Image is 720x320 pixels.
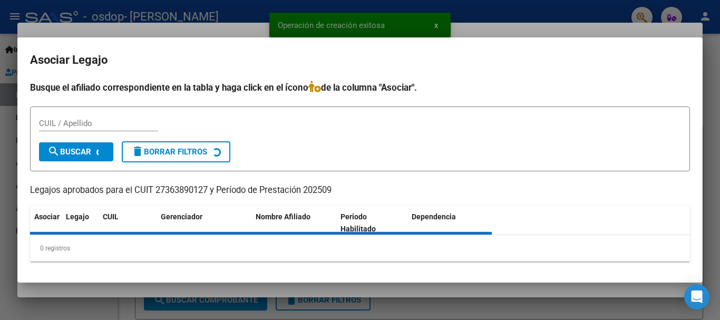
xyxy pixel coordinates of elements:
p: Legajos aprobados para el CUIT 27363890127 y Período de Prestación 202509 [30,184,690,197]
datatable-header-cell: CUIL [99,206,157,240]
span: Periodo Habilitado [340,212,376,233]
span: Borrar Filtros [131,147,207,157]
span: Dependencia [412,212,456,221]
mat-icon: delete [131,145,144,158]
datatable-header-cell: Gerenciador [157,206,251,240]
span: Gerenciador [161,212,202,221]
button: Borrar Filtros [122,141,230,162]
span: Legajo [66,212,89,221]
h2: Asociar Legajo [30,50,690,70]
datatable-header-cell: Legajo [62,206,99,240]
h4: Busque el afiliado correspondiente en la tabla y haga click en el ícono de la columna "Asociar". [30,81,690,94]
div: Open Intercom Messenger [684,284,709,309]
mat-icon: search [47,145,60,158]
button: Buscar [39,142,113,161]
span: Nombre Afiliado [256,212,310,221]
datatable-header-cell: Periodo Habilitado [336,206,407,240]
datatable-header-cell: Asociar [30,206,62,240]
div: 0 registros [30,235,690,261]
span: Asociar [34,212,60,221]
span: Buscar [47,147,91,157]
span: CUIL [103,212,119,221]
datatable-header-cell: Dependencia [407,206,492,240]
datatable-header-cell: Nombre Afiliado [251,206,336,240]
